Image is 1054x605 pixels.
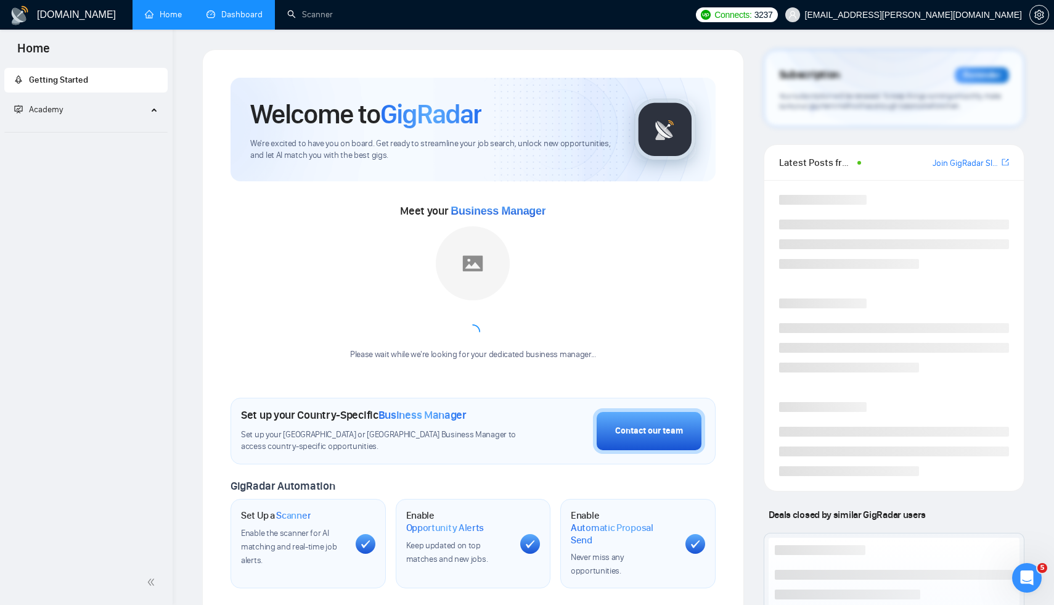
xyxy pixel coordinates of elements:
div: Please wait while we're looking for your dedicated business manager... [343,349,603,361]
h1: Enable [571,509,676,546]
span: Connects: [714,8,751,22]
iframe: Intercom live chat [1012,563,1042,593]
span: Business Manager [378,408,467,422]
button: setting [1029,5,1049,25]
span: user [788,10,797,19]
span: double-left [147,576,159,588]
span: Meet your [400,204,545,218]
span: setting [1030,10,1048,20]
img: placeholder.png [436,226,510,300]
span: Enable the scanner for AI matching and real-time job alerts. [241,528,337,566]
span: Never miss any opportunities. [571,552,624,576]
span: loading [465,324,480,339]
span: Subscription [779,65,840,86]
span: Automatic Proposal Send [571,522,676,546]
li: Getting Started [4,68,168,93]
h1: Set up your Country-Specific [241,408,467,422]
span: Opportunity Alerts [406,522,484,534]
span: Getting Started [29,75,88,85]
span: Scanner [276,509,311,522]
a: Join GigRadar Slack Community [933,157,999,170]
span: Deals closed by similar GigRadar users [764,504,931,525]
span: export [1002,157,1009,167]
span: Academy [14,104,63,115]
h1: Welcome to [250,97,481,131]
img: logo [10,6,30,25]
a: dashboardDashboard [206,9,263,20]
a: export [1002,157,1009,168]
span: Academy [29,104,63,115]
button: Contact our team [593,408,705,454]
h1: Enable [406,509,511,533]
h1: Set Up a [241,509,311,522]
div: Reminder [955,67,1009,83]
a: homeHome [145,9,182,20]
img: gigradar-logo.png [634,99,696,160]
span: Business Manager [451,205,545,217]
span: Set up your [GEOGRAPHIC_DATA] or [GEOGRAPHIC_DATA] Business Manager to access country-specific op... [241,429,520,453]
a: searchScanner [287,9,333,20]
a: setting [1029,10,1049,20]
span: rocket [14,75,23,84]
span: fund-projection-screen [14,105,23,113]
span: 5 [1037,563,1047,573]
span: We're excited to have you on board. Get ready to streamline your job search, unlock new opportuni... [250,138,615,162]
span: Home [7,39,60,65]
img: upwork-logo.png [701,10,711,20]
div: Contact our team [615,424,683,438]
span: GigRadar [380,97,481,131]
span: 3237 [754,8,773,22]
span: GigRadar Automation [231,479,335,493]
li: Academy Homepage [4,127,168,135]
span: Latest Posts from the GigRadar Community [779,155,854,170]
span: Your subscription will be renewed. To keep things running smoothly, make sure your payment method... [779,91,1001,111]
span: Keep updated on top matches and new jobs. [406,540,488,564]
